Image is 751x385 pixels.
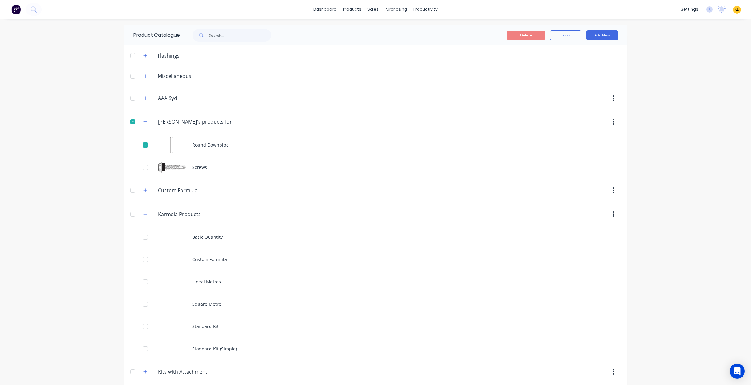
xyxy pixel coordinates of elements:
[124,293,627,315] div: Square Metre
[382,5,410,14] div: purchasing
[340,5,364,14] div: products
[124,226,627,248] div: Basic Quantity
[310,5,340,14] a: dashboard
[124,134,627,156] div: Round DownpipeRound Downpipe
[124,315,627,338] div: Standard Kit
[153,52,185,59] div: Flashings
[158,118,233,126] input: Enter category name
[678,5,701,14] div: settings
[209,29,271,42] input: Search...
[124,25,180,45] div: Product Catalogue
[158,94,233,102] input: Enter category name
[153,72,196,80] div: Miscellaneous
[734,7,740,12] span: KD
[158,368,233,376] input: Enter category name
[124,156,627,178] div: ScrewsScrews
[586,30,618,40] button: Add New
[158,210,233,218] input: Enter category name
[410,5,441,14] div: productivity
[11,5,21,14] img: Factory
[550,30,581,40] button: Tools
[364,5,382,14] div: sales
[124,271,627,293] div: Lineal Metres
[158,187,233,194] input: Enter category name
[124,248,627,271] div: Custom Formula
[507,31,545,40] button: Delete
[124,338,627,360] div: Standard Kit (Simple)
[730,364,745,379] div: Open Intercom Messenger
